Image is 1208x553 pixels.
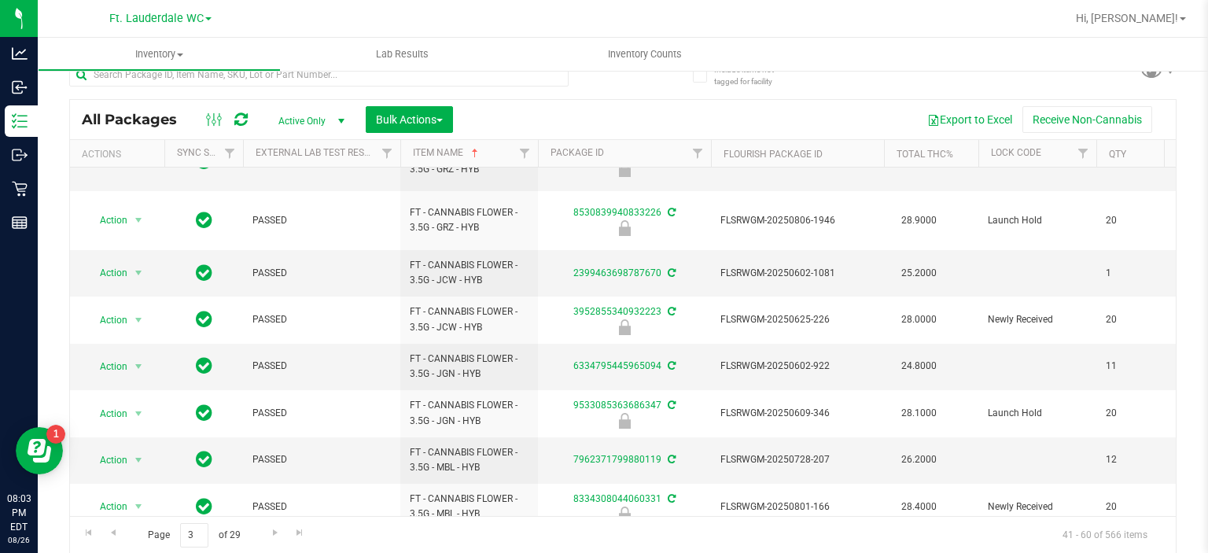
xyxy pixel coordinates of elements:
a: Sync Status [177,147,238,158]
a: Go to the next page [263,523,286,544]
span: 20 [1106,406,1166,421]
a: Item Name [413,147,481,158]
a: Filter [217,140,243,167]
a: Go to the previous page [101,523,124,544]
span: Sync from Compliance System [665,306,676,317]
a: External Lab Test Result [256,147,379,158]
inline-svg: Inbound [12,79,28,95]
a: 6334795445965094 [573,360,661,371]
a: Filter [374,140,400,167]
a: Go to the first page [77,523,100,544]
span: FLSRWGM-20250602-922 [720,359,875,374]
span: Newly Received [988,500,1087,514]
button: Bulk Actions [366,106,453,133]
a: Go to the last page [289,523,311,544]
span: 28.4000 [893,496,945,518]
span: FT - CANNABIS FLOWER - 3.5G - JGN - HYB [410,352,528,382]
span: 12 [1106,452,1166,467]
inline-svg: Analytics [12,46,28,61]
div: Launch Hold [536,161,713,177]
inline-svg: Reports [12,215,28,230]
span: select [129,309,149,331]
span: FLSRWGM-20250625-226 [720,312,875,327]
span: PASSED [252,359,391,374]
span: Page of 29 [134,523,253,547]
p: 08/26 [7,534,31,546]
span: 20 [1106,213,1166,228]
a: Inventory [38,38,281,71]
span: 11 [1106,359,1166,374]
span: select [129,449,149,471]
div: Launch Hold [536,220,713,236]
span: 28.9000 [893,209,945,232]
span: Hi, [PERSON_NAME]! [1076,12,1178,24]
span: Sync from Compliance System [665,400,676,411]
p: 08:03 PM EDT [7,492,31,534]
span: PASSED [252,312,391,327]
span: select [129,496,149,518]
a: 9533085363686347 [573,400,661,411]
a: 3952855340932223 [573,306,661,317]
span: PASSED [252,406,391,421]
span: Sync from Compliance System [665,207,676,218]
span: In Sync [196,402,212,424]
span: Action [86,209,128,231]
button: Export to Excel [917,106,1022,133]
inline-svg: Inventory [12,113,28,129]
span: FLSRWGM-20250806-1946 [720,213,875,228]
inline-svg: Outbound [12,147,28,163]
span: select [129,209,149,231]
span: Inventory [39,47,280,61]
span: 28.1000 [893,402,945,425]
span: PASSED [252,452,391,467]
input: Search Package ID, Item Name, SKU, Lot or Part Number... [69,63,569,87]
span: In Sync [196,262,212,284]
span: Sync from Compliance System [665,493,676,504]
a: 7962371799880119 [573,454,661,465]
span: Action [86,496,128,518]
span: Sync from Compliance System [665,454,676,465]
span: FLSRWGM-20250728-207 [720,452,875,467]
a: Inventory Counts [523,38,766,71]
span: 20 [1106,312,1166,327]
a: Package ID [551,147,604,158]
span: Launch Hold [988,213,1087,228]
span: PASSED [252,213,391,228]
span: In Sync [196,448,212,470]
span: 26.2000 [893,448,945,471]
span: In Sync [196,355,212,377]
span: Bulk Actions [376,113,443,126]
div: Newly Received [536,507,713,522]
div: Launch Hold [536,413,713,429]
a: Qty [1109,149,1126,160]
span: Action [86,356,128,378]
span: FLSRWGM-20250609-346 [720,406,875,421]
span: Action [86,449,128,471]
span: select [129,356,149,378]
span: 24.8000 [893,355,945,378]
span: FT - CANNABIS FLOWER - 3.5G - JCW - HYB [410,258,528,288]
a: Filter [685,140,711,167]
a: Flourish Package ID [724,149,823,160]
a: Total THC% [897,149,953,160]
span: Inventory Counts [587,47,703,61]
div: Newly Received [536,319,713,335]
span: FT - CANNABIS FLOWER - 3.5G - MBL - HYB [410,445,528,475]
span: All Packages [82,111,193,128]
div: Actions [82,149,158,160]
span: Sync from Compliance System [665,360,676,371]
a: Lock Code [991,147,1041,158]
inline-svg: Retail [12,181,28,197]
span: Action [86,403,128,425]
input: 3 [180,523,208,547]
a: Filter [512,140,538,167]
span: Action [86,262,128,284]
button: Receive Non-Cannabis [1022,106,1152,133]
a: Lab Results [281,38,524,71]
span: In Sync [196,308,212,330]
span: FT - CANNABIS FLOWER - 3.5G - JGN - HYB [410,398,528,428]
span: 20 [1106,500,1166,514]
span: FLSRWGM-20250801-166 [720,500,875,514]
span: select [129,403,149,425]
